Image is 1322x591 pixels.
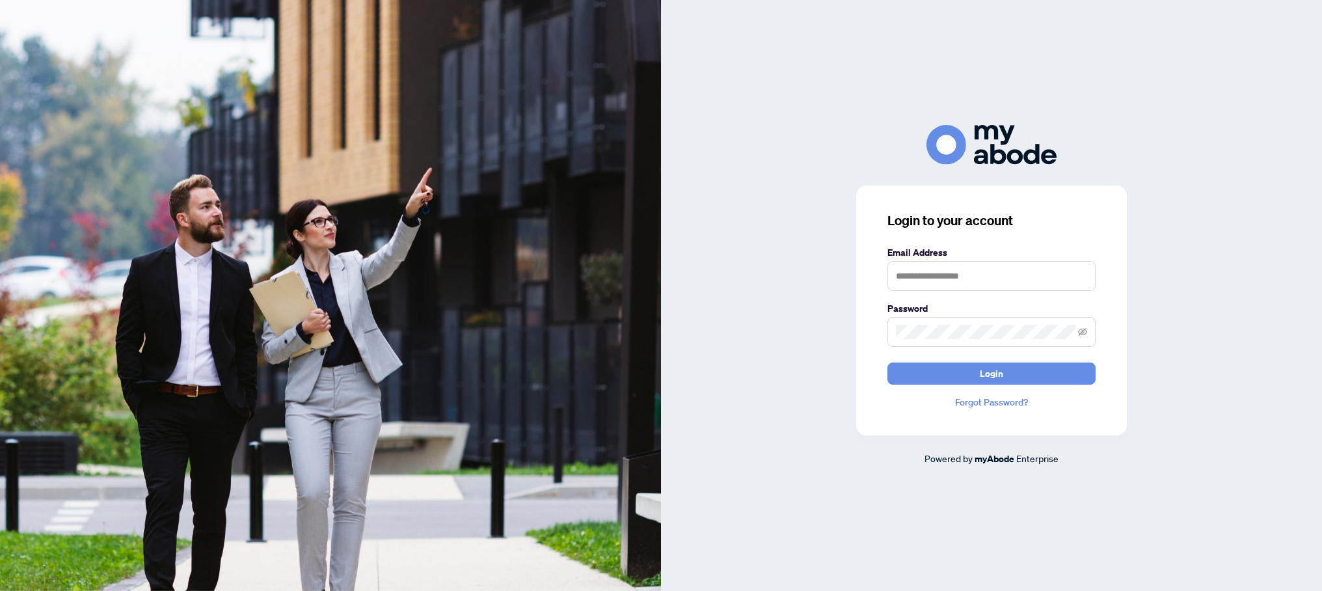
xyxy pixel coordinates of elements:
[1016,452,1059,464] span: Enterprise
[926,125,1057,165] img: ma-logo
[887,212,1096,230] h3: Login to your account
[887,395,1096,409] a: Forgot Password?
[980,363,1003,384] span: Login
[887,245,1096,260] label: Email Address
[975,452,1014,466] a: myAbode
[887,363,1096,385] button: Login
[1078,327,1087,337] span: eye-invisible
[924,452,973,464] span: Powered by
[887,301,1096,316] label: Password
